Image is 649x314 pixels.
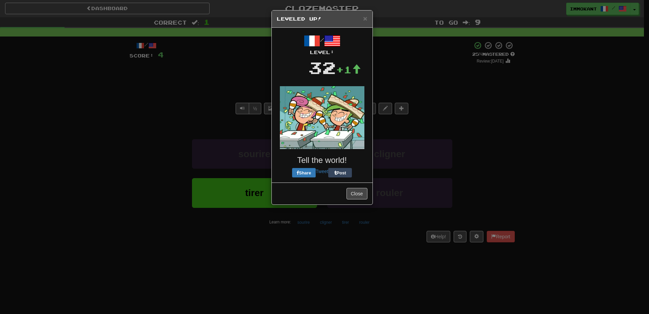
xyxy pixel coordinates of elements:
[316,169,328,174] a: Tweet
[346,188,367,199] button: Close
[363,15,367,22] span: ×
[336,63,361,76] div: +1
[277,16,367,22] h5: Leveled Up!
[277,33,367,56] div: /
[277,49,367,56] div: Level:
[308,56,336,79] div: 32
[292,168,316,177] button: Share
[280,86,364,149] img: fairly-odd-parents-da00311291977d55ff188899e898f38bf0ea27628e4b7d842fa96e17094d9a08.gif
[363,15,367,22] button: Close
[328,168,352,177] button: Post
[277,156,367,165] h3: Tell the world!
